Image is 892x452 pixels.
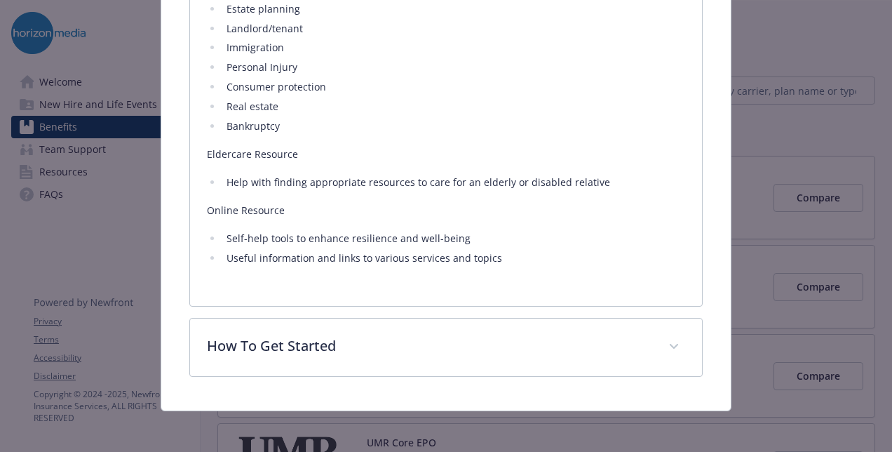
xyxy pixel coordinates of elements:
[190,319,702,376] div: How To Get Started
[207,335,651,357] p: How To Get Started
[222,98,685,115] li: Real estate
[222,118,685,135] li: Bankruptcy
[222,174,685,191] li: Help with finding appropriate resources to care for an elderly or disabled relative
[222,230,685,247] li: Self-help tools to enhance resilience and well-being
[222,59,685,76] li: Personal Injury
[222,250,685,267] li: Useful information and links to various services and topics
[207,202,685,219] p: Online Resource
[222,79,685,95] li: Consumer protection
[222,39,685,56] li: Immigration
[222,20,685,37] li: Landlord/tenant
[207,146,685,163] p: Eldercare Resource
[222,1,685,18] li: Estate planning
